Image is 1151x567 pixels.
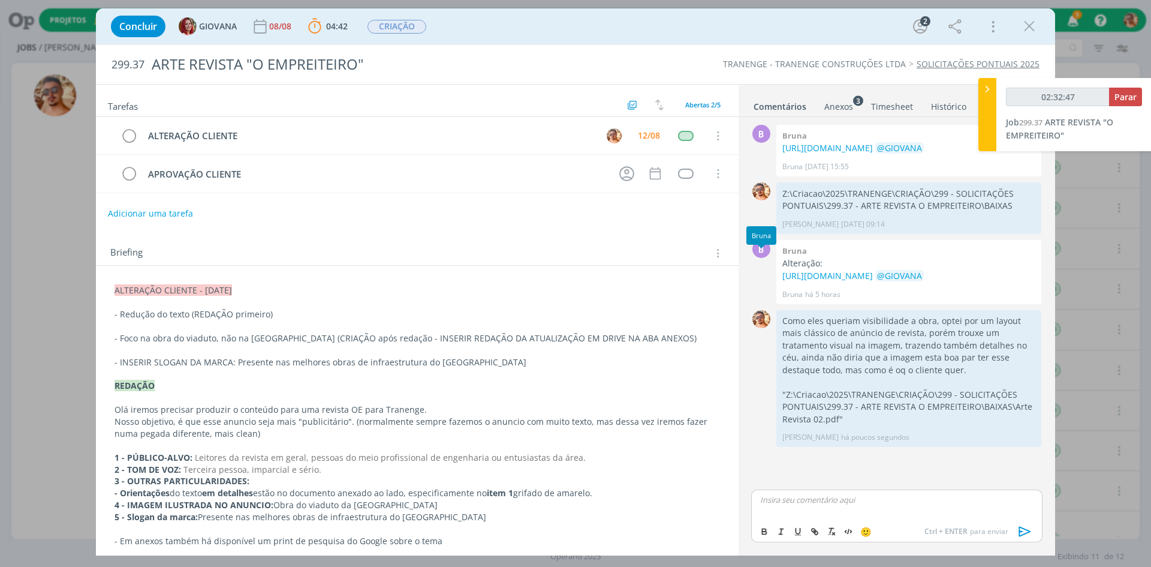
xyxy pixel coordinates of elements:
[930,95,967,113] a: Histórico
[115,464,181,475] strong: 2 - TOM DE VOZ:
[115,452,192,463] strong: 1 - PÚBLICO-ALVO:
[870,95,914,113] a: Timesheet
[147,50,648,79] div: ARTE REVISTA "O EMPREITEIRO"
[782,389,1035,425] p: "Z:\Criacao\2025\TRANENGE\CRIAÇÃO\299 - SOLICITAÇÕES PONTUAIS\299.37 - ARTE REVISTA O EMPREITEIRO...
[723,58,906,70] a: TRANENGE - TRANENGE CONSTRUÇÕES LTDA
[782,245,807,256] b: Bruna
[115,499,720,511] p: Obra do viaduto da [GEOGRAPHIC_DATA]
[782,432,839,443] p: [PERSON_NAME]
[607,128,622,143] img: V
[752,310,770,328] img: V
[112,58,144,71] span: 299.37
[877,142,922,154] span: @GIOVANA
[753,95,807,113] a: Comentários
[115,475,249,487] strong: 3 - OUTRAS PARTICULARIDADES:
[115,487,170,499] strong: - Orientações
[115,511,198,523] strong: 5 - Slogan da marca:
[805,289,840,300] span: há 5 horas
[782,219,839,230] p: [PERSON_NAME]
[1006,116,1113,141] span: ARTE REVISTA "O EMPREITEIRO"
[179,17,197,35] img: G
[108,98,138,112] span: Tarefas
[655,100,664,110] img: arrow-down-up.svg
[183,464,321,475] span: Terceira pessoa, imparcial e sério.
[199,22,237,31] span: GIOVANA
[1019,117,1042,128] span: 299.37
[269,22,294,31] div: 08/08
[877,270,922,281] span: @GIOVANA
[782,289,803,300] p: Bruna
[782,142,873,154] a: [URL][DOMAIN_NAME]
[1114,91,1137,103] span: Parar
[857,524,874,539] button: 🙂
[752,182,770,200] img: V
[605,127,623,145] button: V
[119,22,157,31] span: Concluir
[115,404,720,416] p: Olá iremos precisar produzir o conteúdo para uma revista OE para Tranenge.
[1006,116,1113,141] a: Job299.37ARTE REVISTA "O EMPREITEIRO"
[805,161,849,172] span: [DATE] 15:55
[115,380,155,391] strong: REDAÇÃO
[110,245,143,261] span: Briefing
[195,452,586,463] span: Leitores da revista em geral, pessoas do meio profissional de engenharia ou entusiastas da área.
[917,58,1039,70] a: SOLICITAÇÕES PONTUAIS 2025
[202,487,253,499] strong: em detalhes
[143,167,608,182] div: APROVAÇÃO CLIENTE
[367,20,426,34] span: CRIAÇÃO
[96,8,1055,556] div: dialog
[326,20,348,32] span: 04:42
[782,257,1035,269] p: Alteração:
[115,511,720,523] p: Presente nas melhores obras de infraestrutura do [GEOGRAPHIC_DATA]
[920,16,930,26] div: 2
[752,125,770,143] div: B
[924,526,970,537] span: Ctrl + ENTER
[924,526,1008,537] span: para enviar
[782,130,807,141] b: Bruna
[143,128,595,143] div: ALTERAÇÃO CLIENTE
[115,284,232,296] span: ALTERAÇÃO CLIENTE - [DATE]
[305,17,351,36] button: 04:42
[782,315,1035,376] p: Como eles queriam visibilidade a obra, optei por um layout mais clássico de anúncio de revista, p...
[824,101,853,113] div: Anexos
[841,219,885,230] span: [DATE] 09:14
[782,188,1035,212] p: Z:\Criacao\2025\TRANENGE\CRIAÇÃO\299 - SOLICITAÇÕES PONTUAIS\299.37 - ARTE REVISTA O EMPREITEIRO\...
[841,432,909,443] span: há poucos segundos
[115,356,720,368] p: - INSERIR SLOGAN DA MARCA: Presente nas melhores obras de infraestrutura do [GEOGRAPHIC_DATA]
[487,487,513,499] strong: item 1
[179,17,237,35] button: GGIOVANA
[1109,88,1142,106] button: Parar
[115,487,720,499] p: do texto estão no documento anexado ao lado, especificamente no grifado de amarelo.
[860,526,872,538] span: 🙂
[111,16,165,37] button: Concluir
[853,95,863,106] sup: 3
[782,270,873,281] a: [URL][DOMAIN_NAME]
[115,535,442,547] span: - Em anexos também há disponível um print de pesquisa do Google sobre o tema
[115,308,720,320] p: - Redução do texto (REDAÇÃO primeiro)
[115,416,720,440] p: Nosso objetivo, é que esse anuncio seja mais "publicitário". (normalmente sempre fazemos o anunci...
[115,332,720,344] p: - Foco na obra do viaduto, não na [GEOGRAPHIC_DATA] (CRIAÇÃO após redação - INSERIR REDAÇÃO DA AT...
[782,161,803,172] p: Bruna
[752,240,770,258] div: B
[107,203,194,224] button: Adicionar uma tarefa
[685,100,721,109] span: Abertas 2/5
[638,131,660,140] div: 12/08
[911,17,930,36] button: 2
[367,19,427,34] button: CRIAÇÃO
[115,499,273,511] strong: 4 - IMAGEM ILUSTRADA NO ANUNCIO:
[752,232,771,239] div: Bruna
